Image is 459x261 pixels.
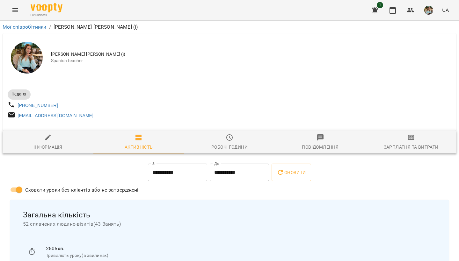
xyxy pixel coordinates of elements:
p: 2505 хв. [46,245,431,252]
span: Оновити [277,169,306,176]
li: / [49,23,51,31]
button: Оновити [272,164,311,181]
img: Киречук Валерія Володимирівна (і) [11,42,43,74]
a: [EMAIL_ADDRESS][DOMAIN_NAME] [18,113,93,118]
p: [PERSON_NAME] [PERSON_NAME] (і) [54,23,138,31]
span: 1 [377,2,383,8]
span: [PERSON_NAME] [PERSON_NAME] (і) [51,51,451,58]
button: UA [440,4,451,16]
button: Menu [8,3,23,18]
img: Voopty Logo [31,3,62,12]
nav: breadcrumb [3,23,456,31]
span: 52 сплачених людино-візитів ( 43 Занять ) [23,220,436,228]
span: Педагог [8,91,31,97]
span: Загальна кількість [23,210,436,220]
div: Інформація [33,143,62,151]
a: Мої співробітники [3,24,47,30]
div: Активність [125,143,153,151]
span: Сховати уроки без клієнтів або не затверджені [25,186,139,194]
img: 856b7ccd7d7b6bcc05e1771fbbe895a7.jfif [424,6,433,15]
div: Зарплатня та Витрати [384,143,439,151]
div: Повідомлення [302,143,339,151]
p: Тривалість уроку(в хвилинах) [46,252,431,259]
span: For Business [31,13,62,17]
span: UA [442,7,449,13]
div: Робочі години [211,143,248,151]
a: [PHONE_NUMBER] [18,103,58,108]
span: Spanish teacher [51,58,451,64]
